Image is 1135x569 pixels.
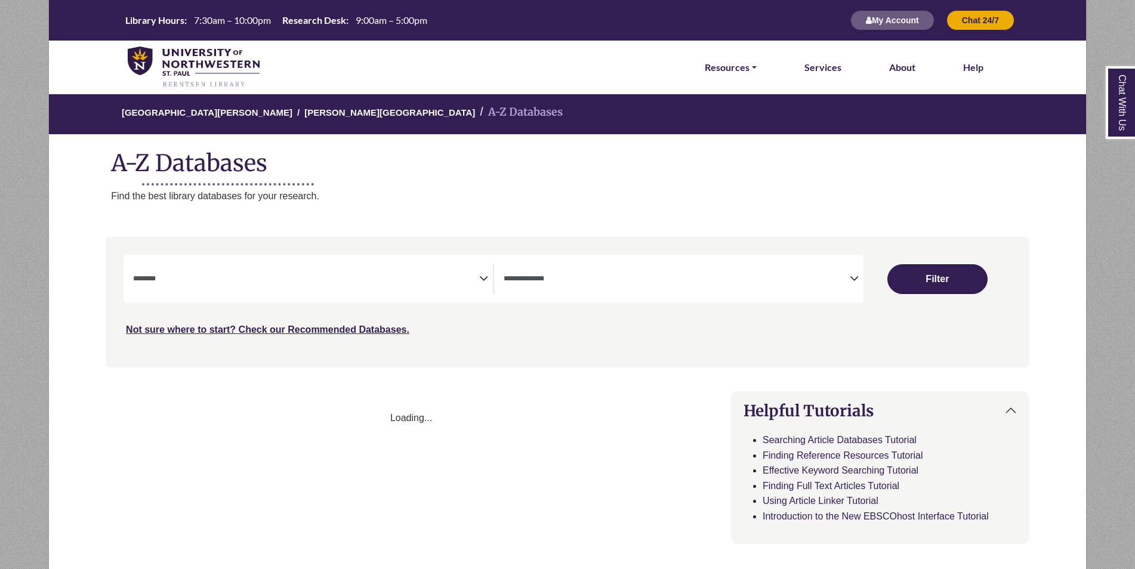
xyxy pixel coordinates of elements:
[763,435,917,445] a: Searching Article Databases Tutorial
[732,392,1029,429] button: Helpful Tutorials
[763,496,878,506] a: Using Article Linker Tutorial
[356,14,427,26] span: 9:00am – 5:00pm
[763,465,918,475] a: Effective Keyword Searching Tutorial
[126,324,409,335] a: Not sure where to start? Check our Recommended Databases.
[889,60,915,75] a: About
[887,264,988,294] button: Submit for Search Results
[106,237,1029,367] nav: Search filters
[194,14,271,26] span: 7:30am – 10:00pm
[504,275,850,284] textarea: Filter
[763,511,989,521] a: Introduction to the New EBSCOhost Interface Tutorial
[277,14,349,26] th: Research Desk:
[121,14,432,25] table: Hours Today
[850,15,934,25] a: My Account
[48,93,1086,134] nav: breadcrumb
[475,104,563,121] li: A-Z Databases
[763,450,923,460] a: Finding Reference Resources Tutorial
[304,106,475,117] a: [PERSON_NAME][GEOGRAPHIC_DATA]
[122,106,292,117] a: [GEOGRAPHIC_DATA][PERSON_NAME]
[963,60,983,75] a: Help
[121,14,187,26] th: Library Hours:
[49,140,1086,177] h1: A-Z Databases
[133,275,479,284] textarea: Filter
[111,188,1086,204] p: Find the best library databases for your research.
[121,14,432,27] a: Hours Today
[946,15,1014,25] a: Chat 24/7
[106,410,717,426] div: Loading...
[946,10,1014,30] button: Chat 24/7
[804,60,841,75] a: Services
[128,47,260,88] img: library_home
[850,10,934,30] button: My Account
[705,60,757,75] a: Resources
[763,481,899,491] a: Finding Full Text Articles Tutorial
